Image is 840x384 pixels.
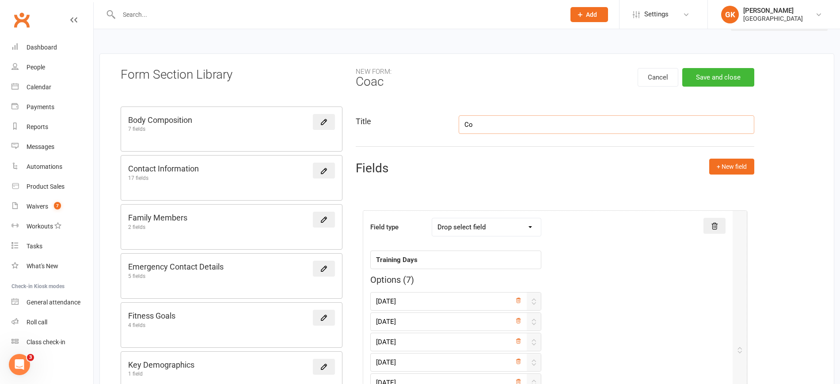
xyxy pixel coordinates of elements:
[121,68,232,82] h3: Form Section Library
[644,4,669,24] span: Settings
[356,68,391,89] h3: Coac
[11,97,93,117] a: Payments
[11,38,93,57] a: Dashboard
[27,143,54,150] div: Messages
[27,338,65,346] div: Class check-in
[27,319,47,326] div: Roll call
[11,117,93,137] a: Reports
[313,114,335,130] a: Edit this form section
[9,354,30,375] iframe: Intercom live chat
[570,7,608,22] button: Add
[370,312,541,331] input: Enter option
[128,212,187,224] h5: Family Members
[11,332,93,352] a: Class kiosk mode
[313,359,335,375] a: Edit this form section
[638,68,678,87] button: Cancel
[356,159,388,179] h5: Fields
[459,115,754,134] input: Enter form title
[370,292,541,311] input: Enter option
[27,354,34,361] span: 3
[313,310,335,326] a: Edit this form section
[11,236,93,256] a: Tasks
[128,175,199,181] div: 17 fields
[27,123,48,130] div: Reports
[11,177,93,197] a: Product Sales
[743,7,803,15] div: [PERSON_NAME]
[128,163,199,175] h5: Contact Information
[27,243,42,250] div: Tasks
[356,115,371,128] h5: Title
[370,333,541,351] input: Enter option
[11,256,93,276] a: What's New
[356,68,391,76] div: New form:
[128,261,224,274] h5: Emergency Contact Details
[11,197,93,217] a: Waivers 7
[370,273,541,287] div: Options ( )
[128,114,192,127] h5: Body Composition
[27,84,51,91] div: Calendar
[27,203,48,210] div: Waivers
[11,217,93,236] a: Workouts
[313,261,335,277] a: Edit this form section
[27,299,80,306] div: General attendance
[313,163,335,179] a: Edit this form section
[128,224,187,230] div: 2 fields
[54,202,61,209] span: 7
[11,137,93,157] a: Messages
[11,57,93,77] a: People
[370,251,541,269] input: Enter field label
[128,323,175,328] div: 4 fields
[27,44,57,51] div: Dashboard
[128,126,192,132] div: 7 fields
[128,274,224,279] div: 5 fields
[27,223,53,230] div: Workouts
[11,77,93,97] a: Calendar
[11,312,93,332] a: Roll call
[27,163,62,170] div: Automations
[128,359,194,372] h5: Key Demographics
[703,218,726,234] button: Delete this field
[721,6,739,23] div: GK
[313,212,335,228] a: Edit this form section
[586,11,597,18] span: Add
[406,274,411,285] span: 7
[128,310,175,323] h5: Fitness Goals
[27,183,65,190] div: Product Sales
[128,371,194,376] div: 1 field
[682,68,754,87] button: Save and close
[27,262,58,270] div: What's New
[11,293,93,312] a: General attendance kiosk mode
[370,218,399,232] label: Field type
[370,353,541,372] input: Enter option
[11,157,93,177] a: Automations
[116,8,559,21] input: Search...
[27,103,54,110] div: Payments
[27,64,45,71] div: People
[11,9,33,31] a: Clubworx
[709,159,754,175] button: + New field
[743,15,803,23] div: [GEOGRAPHIC_DATA]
